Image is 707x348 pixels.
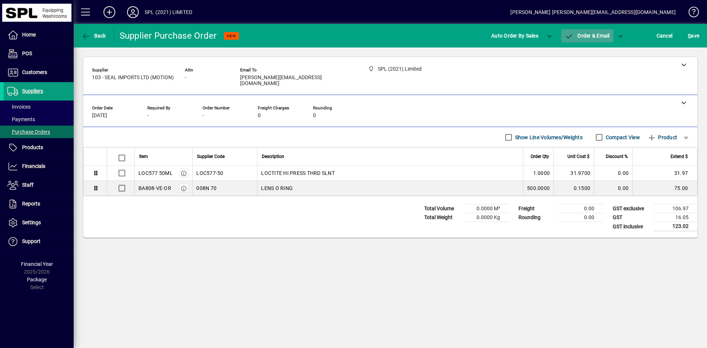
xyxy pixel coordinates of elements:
td: 0.0000 M³ [465,204,509,213]
span: Support [22,238,41,244]
td: 75.00 [632,181,697,196]
span: Back [81,33,106,39]
a: Settings [4,214,74,232]
span: Financial Year [21,261,53,267]
button: Profile [121,6,145,19]
td: 1.0000 [523,166,553,181]
td: 0.1500 [553,181,594,196]
span: S [688,33,691,39]
td: GST [609,213,653,222]
span: [DATE] [92,113,107,119]
button: Add [98,6,121,19]
td: 0.0000 Kg [465,213,509,222]
span: 0 [258,113,261,119]
span: 0 [313,113,316,119]
span: Discount % [606,152,628,161]
span: Payments [7,116,35,122]
span: Purchase Orders [7,129,50,135]
button: Back [80,29,108,42]
span: LENS O RING [261,184,293,192]
span: ave [688,30,699,42]
span: Suppliers [22,88,43,94]
span: LOCTITE HI PRESS THRD SLNT [261,169,335,177]
span: Customers [22,69,47,75]
span: POS [22,50,32,56]
a: Knowledge Base [683,1,698,25]
td: 106.97 [653,204,697,213]
a: POS [4,45,74,63]
span: Auto Order By Sales [491,30,538,42]
span: Home [22,32,36,38]
span: Supplier Code [197,152,225,161]
span: Financials [22,163,45,169]
td: 31.9700 [553,166,594,181]
a: Support [4,232,74,251]
td: 0.00 [559,213,603,222]
span: Order & Email [565,33,610,39]
td: 16.05 [653,213,697,222]
div: SPL (2021) LIMITED [145,6,192,18]
div: LOC577 50ML [138,169,173,177]
td: 123.02 [653,222,697,231]
span: Settings [22,219,41,225]
a: Home [4,26,74,44]
span: Product [647,131,677,143]
a: Customers [4,63,74,82]
span: - [203,113,204,119]
a: Purchase Orders [4,126,74,138]
td: GST exclusive [609,204,653,213]
span: Unit Cost $ [567,152,590,161]
label: Show Line Volumes/Weights [514,134,583,141]
span: 103 - SEAL IMPORTS LTD (MOTION) [92,75,174,81]
div: Supplier Purchase Order [120,30,217,42]
div: BA808-VE-OR [138,184,171,192]
label: Compact View [604,134,640,141]
a: Staff [4,176,74,194]
span: - [147,113,149,119]
span: NEW [227,34,236,38]
td: GST inclusive [609,222,653,231]
span: Package [27,277,47,282]
span: Reports [22,201,40,207]
td: LOC577-50 [192,166,257,181]
td: 31.97 [632,166,697,181]
button: Order & Email [561,29,613,42]
a: Products [4,138,74,157]
a: Payments [4,113,74,126]
td: 0.00 [559,204,603,213]
span: Staff [22,182,34,188]
a: Invoices [4,101,74,113]
span: - [185,75,186,81]
span: Products [22,144,43,150]
span: Invoices [7,104,31,110]
td: Freight [515,204,559,213]
td: 0.00 [594,181,632,196]
div: [PERSON_NAME] [PERSON_NAME][EMAIL_ADDRESS][DOMAIN_NAME] [510,6,676,18]
span: Extend $ [671,152,688,161]
a: Financials [4,157,74,176]
td: 008N 70 [192,181,257,196]
td: Total Volume [421,204,465,213]
app-page-header-button: Back [74,29,114,42]
span: Cancel [657,30,673,42]
button: Cancel [655,29,675,42]
button: Save [686,29,701,42]
td: 0.00 [594,166,632,181]
span: Description [262,152,284,161]
button: Auto Order By Sales [488,29,542,42]
td: Total Weight [421,213,465,222]
span: Order Qty [531,152,549,161]
span: Item [139,152,148,161]
td: 500.0000 [523,181,553,196]
button: Product [644,131,681,144]
td: Rounding [515,213,559,222]
a: Reports [4,195,74,213]
span: [PERSON_NAME][EMAIL_ADDRESS][DOMAIN_NAME] [240,75,351,87]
